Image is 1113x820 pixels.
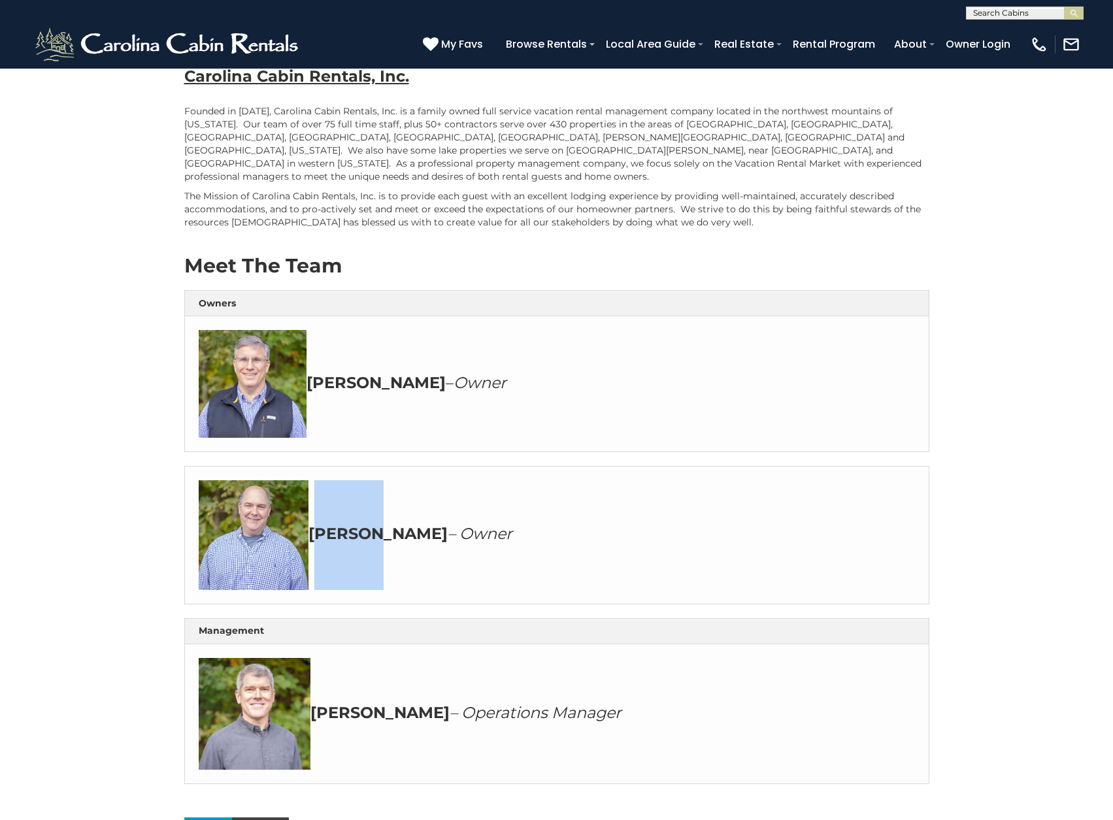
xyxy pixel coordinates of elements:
a: Browse Rentals [499,33,593,56]
h3: – [199,330,915,438]
iframe: profile [5,19,204,120]
strong: Owners [199,297,236,309]
a: Rental Program [786,33,882,56]
strong: Management [199,625,264,636]
a: Owner Login [939,33,1017,56]
span: My Favs [441,36,483,52]
strong: [PERSON_NAME] [308,524,448,543]
em: – Owner [448,524,512,543]
img: phone-regular-white.png [1030,35,1048,54]
a: Local Area Guide [599,33,702,56]
strong: [PERSON_NAME] [310,703,450,722]
strong: [PERSON_NAME] [307,373,446,392]
img: mail-regular-white.png [1062,35,1080,54]
a: About [888,33,933,56]
a: Real Estate [708,33,780,56]
em: Owner [454,373,507,392]
p: The Mission of Carolina Cabin Rentals, Inc. is to provide each guest with an excellent lodging ex... [184,189,929,229]
em: – Operations Manager [450,703,622,722]
a: My Favs [423,36,486,53]
p: Founded in [DATE], Carolina Cabin Rentals, Inc. is a family owned full service vacation rental ma... [184,105,929,183]
strong: Meet The Team [184,254,342,278]
img: White-1-2.png [33,25,304,64]
b: Carolina Cabin Rentals, Inc. [184,67,409,86]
